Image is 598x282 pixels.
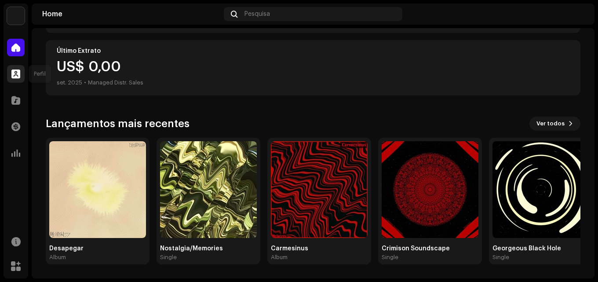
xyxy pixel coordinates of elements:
img: e9011e66-2869-4bc6-8ba6-899e044273e9 [49,141,146,238]
div: Desapegar [49,245,146,252]
div: Último Extrato [57,48,569,55]
img: 4a1a8c54-3b19-44a1-b837-ca462215c59d [382,141,478,238]
img: 2fb94c75-65ba-4bb7-85f0-83519446188d [570,7,584,21]
img: 651f0224-104a-4465-bd54-ef1d4925f6b7 [160,141,257,238]
div: Nostalgia/Memories [160,245,257,252]
img: d2716ec5-c261-4c92-a30e-f1009a4152b8 [492,141,589,238]
div: Single [382,254,398,261]
div: Carmesinus [271,245,368,252]
span: Ver todos [536,115,565,132]
div: • [84,77,86,88]
img: 32d17ab2-b37d-4504-bad4-6a8253303d89 [271,141,368,238]
div: set. 2025 [57,77,82,88]
div: Album [271,254,288,261]
div: Georgeous Black Hole [492,245,589,252]
button: Ver todos [529,117,580,131]
img: 1cf725b2-75a2-44e7-8fdf-5f1256b3d403 [7,7,25,25]
div: Single [492,254,509,261]
div: Album [49,254,66,261]
span: Pesquisa [244,11,270,18]
div: Managed Distr. Sales [88,77,143,88]
div: Home [42,11,220,18]
div: Single [160,254,177,261]
div: Crimison Soundscape [382,245,478,252]
re-o-card-value: Último Extrato [46,40,580,95]
h3: Lançamentos mais recentes [46,117,190,131]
